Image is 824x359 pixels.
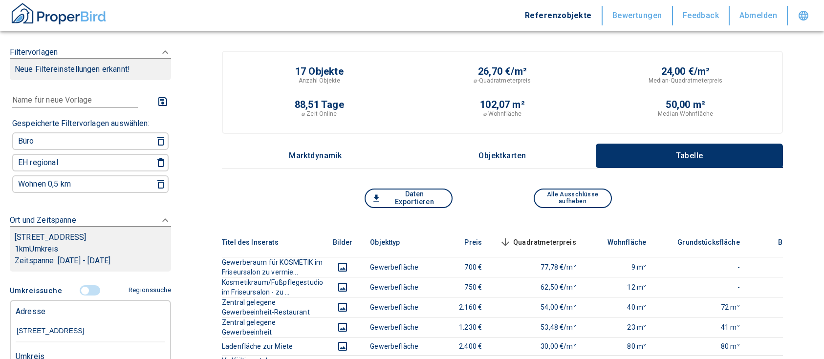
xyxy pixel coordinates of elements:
[584,337,654,355] td: 80 m²
[584,257,654,277] td: 9 m²
[490,317,584,337] td: 53,48 €/m²
[762,236,803,248] span: Baujahr
[584,317,654,337] td: 23 m²
[14,134,141,148] button: Büro
[10,46,58,58] p: Filtervorlagen
[748,277,811,297] td: -
[748,337,811,355] td: -
[730,6,788,25] button: Abmelden
[15,255,166,267] p: Zeitspanne: [DATE] - [DATE]
[331,261,354,273] button: images
[10,205,171,281] div: Ort und Zeitspanne[STREET_ADDRESS]1kmUmkreisZeitspanne: [DATE] - [DATE]
[426,337,490,355] td: 2.400 €
[18,159,58,167] p: EH regional
[478,66,527,76] p: 26,70 €/m²
[10,214,76,226] p: Ort und Zeitspanne
[662,236,740,248] span: Grundstücksfläche
[362,257,426,277] td: Gewerbefläche
[534,189,612,208] button: Alle Ausschlüsse aufheben
[222,297,323,317] th: Zentral gelegene Gewerbeeinheit-Restaurant
[302,109,337,118] p: ⌀-Zeit Online
[654,337,748,355] td: 80 m²
[15,243,166,255] p: 1 km Umkreis
[426,257,490,277] td: 700 €
[584,297,654,317] td: 40 m²
[748,317,811,337] td: -
[654,317,748,337] td: 41 m²
[654,257,748,277] td: -
[15,232,166,243] p: [STREET_ADDRESS]
[748,297,811,317] td: -
[222,317,323,337] th: Zentral gelegene Gewerbeeinheit
[490,257,584,277] td: 77,78 €/m²
[289,151,342,160] p: Marktdynamik
[474,76,531,85] p: ⌀-Quadratmeterpreis
[654,297,748,317] td: 72 m²
[222,257,323,277] th: Gewerberaum für KOSMETIK im Friseursalon zu vermie...
[483,109,521,118] p: ⌀-Wohnfläche
[299,76,341,85] p: Anzahl Objekte
[584,277,654,297] td: 12 m²
[295,66,344,76] p: 17 Objekte
[426,277,490,297] td: 750 €
[125,282,171,299] button: Regionssuche
[673,6,730,25] button: Feedback
[515,6,603,25] button: Referenzobjekte
[478,151,527,160] p: Objektkarten
[14,156,141,169] button: EH regional
[603,6,673,25] button: Bewertungen
[748,257,811,277] td: -
[362,277,426,297] td: Gewerbefläche
[12,118,150,129] p: Gespeicherte Filtervorlagen auswählen:
[480,100,525,109] p: 102,07 m²
[222,337,323,355] th: Ladenfläche zur Miete
[661,66,710,76] p: 24,00 €/m²
[16,320,165,342] input: Adresse ändern
[331,281,354,293] button: images
[658,109,713,118] p: Median-Wohnfläche
[15,63,166,75] p: Neue Filtereinstellungen erkannt!
[10,1,108,26] img: ProperBird Logo and Home Button
[362,297,426,317] td: Gewerbefläche
[665,151,714,160] p: Tabelle
[222,228,323,257] th: Titel des Inserats
[649,76,723,85] p: Median-Quadratmeterpreis
[222,277,323,297] th: Kosmetikraum/Fußpflegestudio im Friseursalon - zu ...
[323,228,362,257] th: Bilder
[490,297,584,317] td: 54,00 €/m²
[449,236,482,248] span: Preis
[10,281,66,300] button: Umkreissuche
[331,321,354,333] button: images
[498,236,576,248] span: Quadratmeterpreis
[654,277,748,297] td: -
[362,317,426,337] td: Gewerbefläche
[10,37,171,90] div: FiltervorlagenNeue Filtereinstellungen erkannt!
[362,337,426,355] td: Gewerbefläche
[426,297,490,317] td: 2.160 €
[490,277,584,297] td: 62,50 €/m²
[331,301,354,313] button: images
[490,337,584,355] td: 30,00 €/m²
[592,236,647,248] span: Wohnfläche
[370,236,415,248] span: Objekttyp
[365,189,453,208] button: Daten Exportieren
[16,306,45,317] p: Adresse
[295,100,344,109] p: 88,51 Tage
[666,100,705,109] p: 50,00 m²
[10,1,108,30] button: ProperBird Logo and Home Button
[426,317,490,337] td: 1.230 €
[18,137,34,145] p: Büro
[10,90,171,197] div: FiltervorlagenNeue Filtereinstellungen erkannt!
[18,180,71,188] p: Wohnen 0,5 km
[331,340,354,352] button: images
[14,177,141,191] button: Wohnen 0,5 km
[222,144,783,168] div: wrapped label tabs example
